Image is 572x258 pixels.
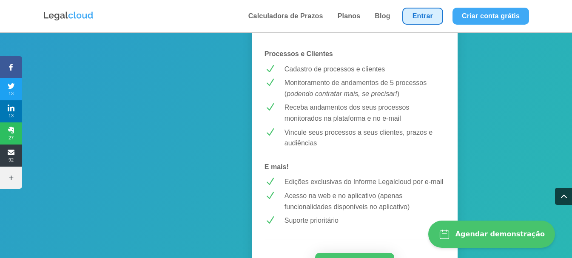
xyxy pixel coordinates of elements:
span: N [265,190,275,201]
span: N [265,77,275,88]
strong: Processos e Clientes [265,50,333,57]
a: Entrar [402,8,443,25]
a: Criar conta grátis [452,8,529,25]
p: Edições exclusivas do Informe Legalcloud por e-mail [285,176,445,187]
span: N [265,215,275,226]
p: Monitoramento de andamentos de 5 processos ( ) [285,77,445,99]
span: N [265,102,275,113]
p: Acesso na web e no aplicativo (apenas funcionalidades disponíveis no aplicativo) [285,190,445,212]
p: Cadastro de processos e clientes [285,64,445,75]
span: N [265,127,275,138]
strong: E mais! [265,163,289,170]
span: N [265,176,275,187]
p: Vincule seus processos a seus clientes, prazos e audiências [285,127,445,149]
p: Receba andamentos dos seus processos monitorados na plataforma e no e-mail [285,102,445,124]
p: Suporte prioritário [285,215,445,226]
img: Logo da Legalcloud [43,11,94,22]
em: podendo contratar mais, se precisar! [287,90,397,97]
span: N [265,64,275,74]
